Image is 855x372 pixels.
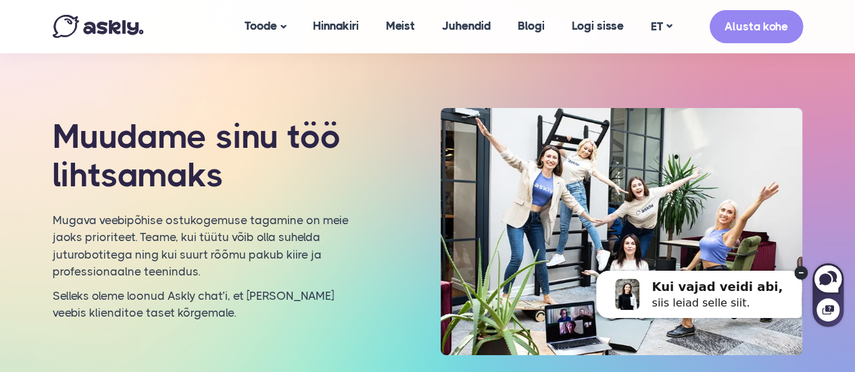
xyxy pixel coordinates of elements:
[567,246,845,328] iframe: Askly chat
[53,288,349,322] p: Selleks oleme loonud Askly chat’i, et [PERSON_NAME] veebis klienditoe taset kõrgemale.
[53,212,349,281] p: Mugava veebipõhise ostukogemuse tagamine on meie jaoks prioriteet. Teame, kui tüütu võib olla suh...
[637,17,685,36] a: ET
[53,15,143,38] img: Askly
[53,117,349,195] h1: Muudame sinu töö lihtsamaks
[710,10,803,43] a: Alusta kohe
